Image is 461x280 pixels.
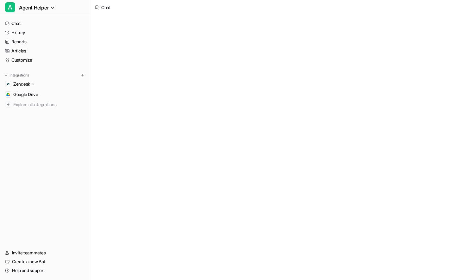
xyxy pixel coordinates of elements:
[3,248,88,257] a: Invite teammates
[3,257,88,266] a: Create a new Bot
[13,100,86,110] span: Explore all integrations
[101,4,111,11] div: Chat
[13,91,38,98] span: Google Drive
[3,28,88,37] a: History
[3,19,88,28] a: Chat
[3,266,88,275] a: Help and support
[3,56,88,64] a: Customize
[13,81,30,87] p: Zendesk
[3,37,88,46] a: Reports
[3,72,31,78] button: Integrations
[4,73,8,77] img: expand menu
[6,82,10,86] img: Zendesk
[3,46,88,55] a: Articles
[80,73,85,77] img: menu_add.svg
[3,90,88,99] a: Google DriveGoogle Drive
[9,73,29,78] p: Integrations
[3,100,88,109] a: Explore all integrations
[19,3,49,12] span: Agent Helper
[5,101,11,108] img: explore all integrations
[6,93,10,96] img: Google Drive
[5,2,15,12] span: A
